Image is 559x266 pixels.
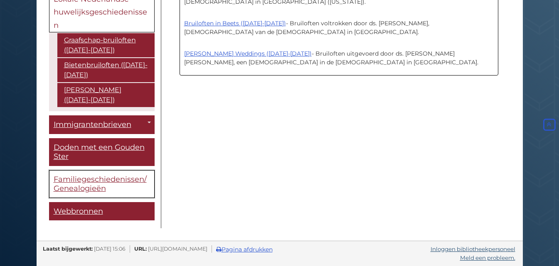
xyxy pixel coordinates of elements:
[49,170,155,198] a: Familiegeschiedenissen/Genealogieën
[57,58,155,82] a: Bietenbruiloften ([DATE]-[DATE])
[64,61,148,79] font: Bietenbruiloften ([DATE]-[DATE])
[64,86,121,104] font: [PERSON_NAME] ([DATE]-[DATE])
[54,175,147,193] font: Familiegeschiedenissen/Genealogieën
[184,50,478,66] font: - Bruiloften uitgevoerd door ds. [PERSON_NAME] [PERSON_NAME], een [DEMOGRAPHIC_DATA] in de [DEMOG...
[222,246,273,253] font: Pagina afdrukken
[43,246,93,252] font: Laatst bijgewerkt:
[184,50,312,57] a: [PERSON_NAME] Weddings ([DATE]-[DATE])
[49,202,155,221] a: Webbronnen
[542,121,557,129] a: Terug naar boven
[54,207,103,216] font: Webbronnen
[54,143,145,161] font: Doden met een Gouden Ster
[460,254,515,261] a: Meld een probleem.
[57,33,155,57] a: Graafschap-bruiloften ([DATE]-[DATE])
[216,246,222,252] i: Pagina afdrukken
[216,246,273,253] a: Pagina afdrukken
[148,246,207,252] font: [URL][DOMAIN_NAME]
[431,246,515,252] a: Inloggen bibliotheekpersoneel
[94,246,126,252] font: [DATE] 15:06
[64,36,136,54] font: Graafschap-bruiloften ([DATE]-[DATE])
[49,115,155,134] a: Immigrantenbrieven
[184,20,286,27] a: Bruiloften in Beets ([DATE]-[DATE])
[57,83,155,107] a: [PERSON_NAME] ([DATE]-[DATE])
[184,20,429,36] font: - Bruiloften voltrokken door ds. [PERSON_NAME], [DEMOGRAPHIC_DATA] van de [DEMOGRAPHIC_DATA] in [...
[134,246,147,252] font: URL:
[54,120,131,129] font: Immigrantenbrieven
[49,138,155,166] a: Doden met een Gouden Ster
